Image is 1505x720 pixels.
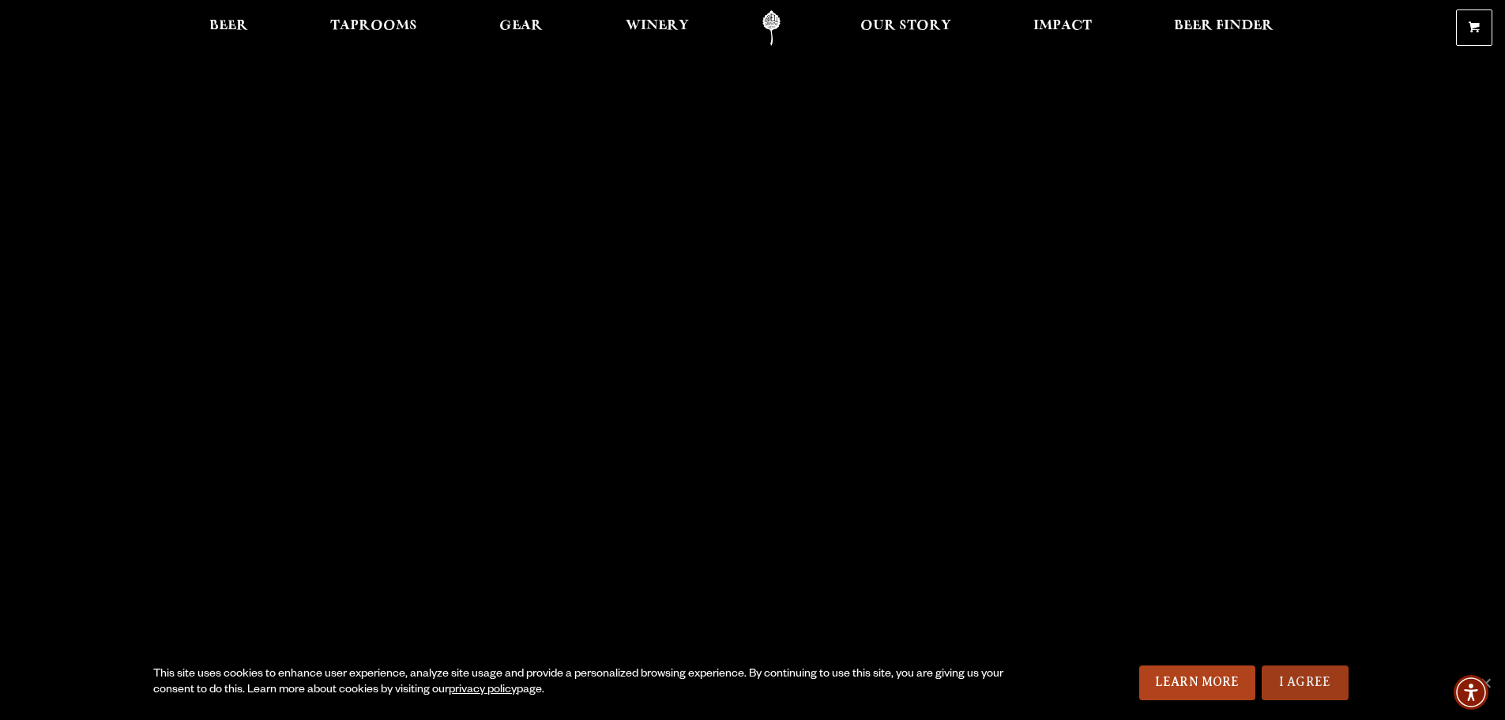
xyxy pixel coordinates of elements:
span: Beer [209,20,248,32]
div: Accessibility Menu [1454,675,1488,710]
a: Our Story [850,10,961,46]
span: Taprooms [330,20,417,32]
span: Impact [1033,20,1092,32]
a: Learn More [1139,665,1255,700]
a: I Agree [1262,665,1349,700]
div: This site uses cookies to enhance user experience, analyze site usage and provide a personalized ... [153,667,1009,699]
span: Beer Finder [1174,20,1274,32]
a: Beer Finder [1164,10,1284,46]
a: Winery [615,10,699,46]
a: Odell Home [742,10,801,46]
a: privacy policy [449,684,517,697]
span: Our Story [860,20,951,32]
span: Winery [626,20,689,32]
span: Gear [499,20,543,32]
a: Impact [1023,10,1102,46]
a: Taprooms [320,10,427,46]
a: Gear [489,10,553,46]
a: Beer [199,10,258,46]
